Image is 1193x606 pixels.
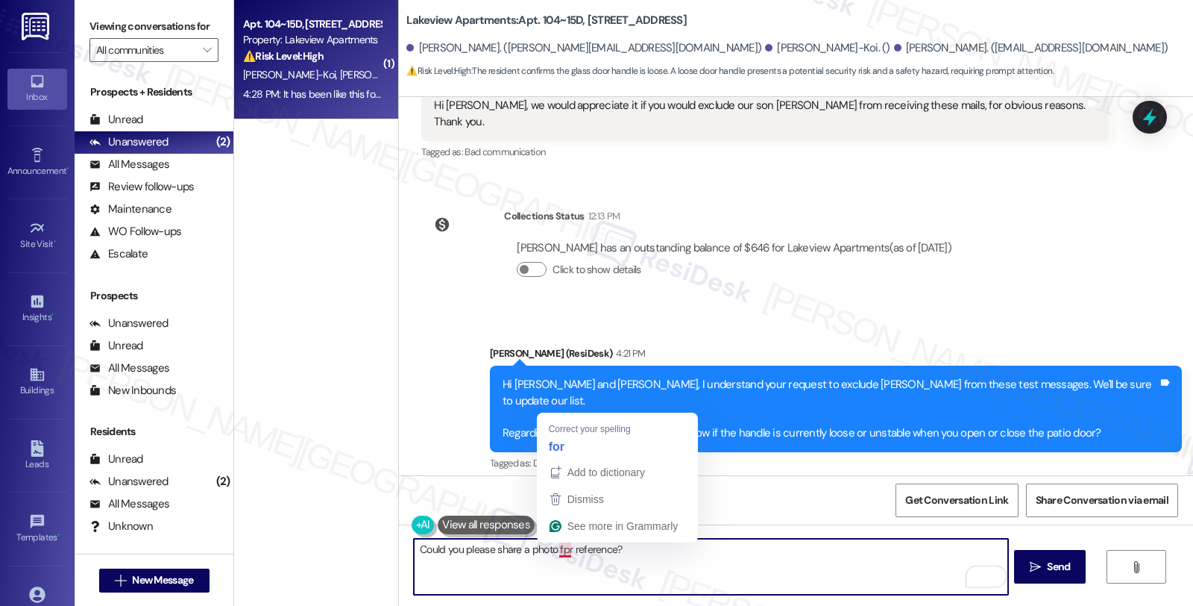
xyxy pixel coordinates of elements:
i:  [1030,561,1041,573]
span: • [57,530,60,540]
div: Prospects [75,288,233,304]
div: Review follow-ups [89,179,194,195]
div: [PERSON_NAME] has an outstanding balance of $646 for Lakeview Apartments (as of [DATE]) [517,240,951,256]
div: Collections Status [504,208,584,224]
span: • [54,237,56,247]
div: Residents [75,424,233,440]
img: ResiDesk Logo [22,13,52,40]
a: Site Visit • [7,216,67,256]
div: [PERSON_NAME]. ([EMAIL_ADDRESS][DOMAIN_NAME]) [894,40,1168,56]
button: Get Conversation Link [895,484,1018,517]
div: 4:28 PM: It has been like this for about a year [243,87,435,101]
input: All communities [96,38,195,62]
span: • [51,310,54,320]
div: Escalate [89,246,148,262]
a: Insights • [7,289,67,329]
label: Viewing conversations for [89,15,218,38]
label: Click to show details [553,262,640,278]
a: Buildings [7,362,67,402]
a: Templates • [7,509,67,549]
div: [PERSON_NAME] (ResiDesk) [490,346,1182,366]
i:  [203,44,211,56]
a: Leads [7,436,67,476]
div: Prospects + Residents [75,84,233,100]
div: Property: Lakeview Apartments [243,32,381,48]
i:  [115,575,126,587]
div: Unanswered [89,474,169,490]
div: [PERSON_NAME]. ([PERSON_NAME][EMAIL_ADDRESS][DOMAIN_NAME]) [406,40,761,56]
div: Hi [PERSON_NAME], we would appreciate it if you would exclude our son [PERSON_NAME] from receivin... [434,98,1085,130]
div: All Messages [89,496,169,512]
span: [PERSON_NAME]-Koi [243,68,340,81]
div: Unanswered [89,316,169,331]
a: Inbox [7,69,67,109]
i:  [1130,561,1142,573]
div: (2) [213,470,234,493]
div: Unread [89,338,143,354]
div: Unanswered [89,134,169,150]
div: Unread [89,452,143,467]
div: WO Follow-ups [89,224,181,240]
div: Unknown [89,519,153,534]
div: Apt. 104~15D, [STREET_ADDRESS] [243,16,381,32]
span: [PERSON_NAME]-Koi [340,68,437,81]
span: Get Conversation Link [905,493,1008,508]
div: Maintenance [89,202,171,217]
div: (2) [213,131,234,154]
button: New Message [99,569,210,593]
div: All Messages [89,157,169,172]
strong: ⚠️ Risk Level: High [406,65,470,77]
strong: ⚠️ Risk Level: High [243,49,324,63]
div: Tagged as: [421,141,1109,163]
button: Send [1014,550,1086,584]
div: New Inbounds [89,383,176,399]
div: Hi [PERSON_NAME] and [PERSON_NAME], I understand your request to exclude [PERSON_NAME] from these... [503,377,1158,441]
span: Send [1047,559,1070,575]
textarea: To enrich screen reader interactions, please activate Accessibility in Grammarly extension settings [414,539,1007,595]
span: Door lock , [533,457,573,469]
span: Share Conversation via email [1036,493,1168,508]
span: : The resident confirms the glass door handle is loose. A loose door handle presents a potential ... [406,63,1054,79]
div: Tagged as: [490,452,1182,474]
div: [PERSON_NAME]-Koi. () [765,40,890,56]
div: All Messages [89,360,169,376]
button: Share Conversation via email [1026,484,1178,517]
div: 12:13 PM [585,208,620,224]
span: New Message [132,572,193,588]
div: Unread [89,112,143,128]
span: • [66,163,69,174]
b: Lakeview Apartments: Apt. 104~15D, [STREET_ADDRESS] [406,13,687,28]
div: 4:21 PM [612,346,645,361]
span: Bad communication [465,146,545,158]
